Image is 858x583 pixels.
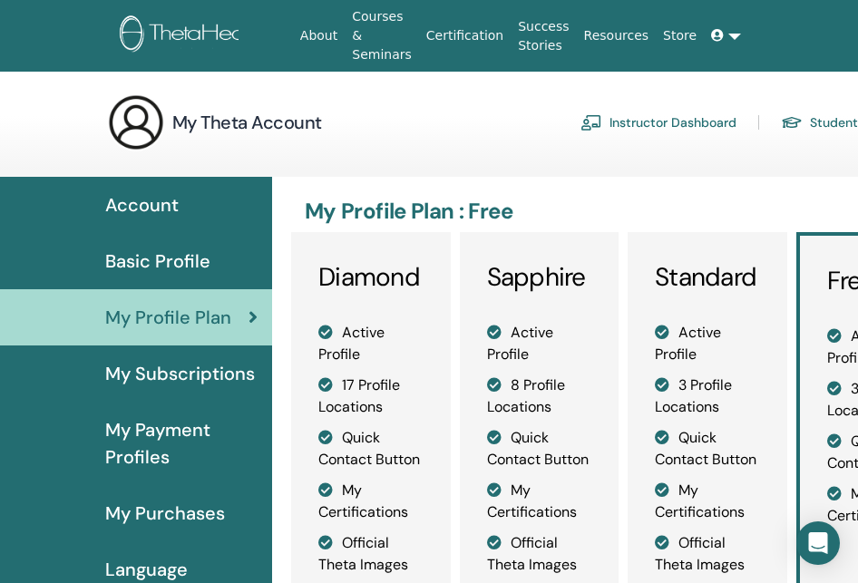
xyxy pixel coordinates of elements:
h3: Diamond [318,259,424,295]
img: chalkboard-teacher.svg [580,114,602,131]
span: My Payment Profiles [105,416,258,471]
a: Success Stories [511,10,576,63]
span: Language [105,556,188,583]
li: Active Profile [655,322,760,365]
li: Active Profile [487,322,592,365]
span: Account [105,191,179,219]
div: Open Intercom Messenger [796,521,840,565]
li: My Certifications [487,480,592,523]
img: generic-user-icon.jpg [107,93,165,151]
img: graduation-cap.svg [781,115,803,131]
li: Active Profile [318,322,424,365]
h3: My Theta Account [172,110,321,135]
a: Certification [419,19,511,53]
li: My Certifications [318,480,424,523]
img: logo.png [120,15,288,56]
h3: Standard [655,259,760,295]
span: My Profile Plan [105,304,231,331]
li: 17 Profile Locations [318,374,424,418]
span: Basic Profile [105,248,210,275]
span: My Purchases [105,500,225,527]
li: My Certifications [655,480,760,523]
h3: Sapphire [487,259,592,295]
li: Quick Contact Button [487,427,592,471]
li: 3 Profile Locations [655,374,760,418]
li: Quick Contact Button [318,427,424,471]
a: Resources [577,19,657,53]
span: My Subscriptions [105,360,255,387]
li: Quick Contact Button [655,427,760,471]
a: Store [656,19,704,53]
li: Official Theta Images [318,532,424,576]
a: About [293,19,345,53]
li: Official Theta Images [655,532,760,576]
li: 8 Profile Locations [487,374,592,418]
a: Instructor Dashboard [580,108,736,137]
li: Official Theta Images [487,532,592,576]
